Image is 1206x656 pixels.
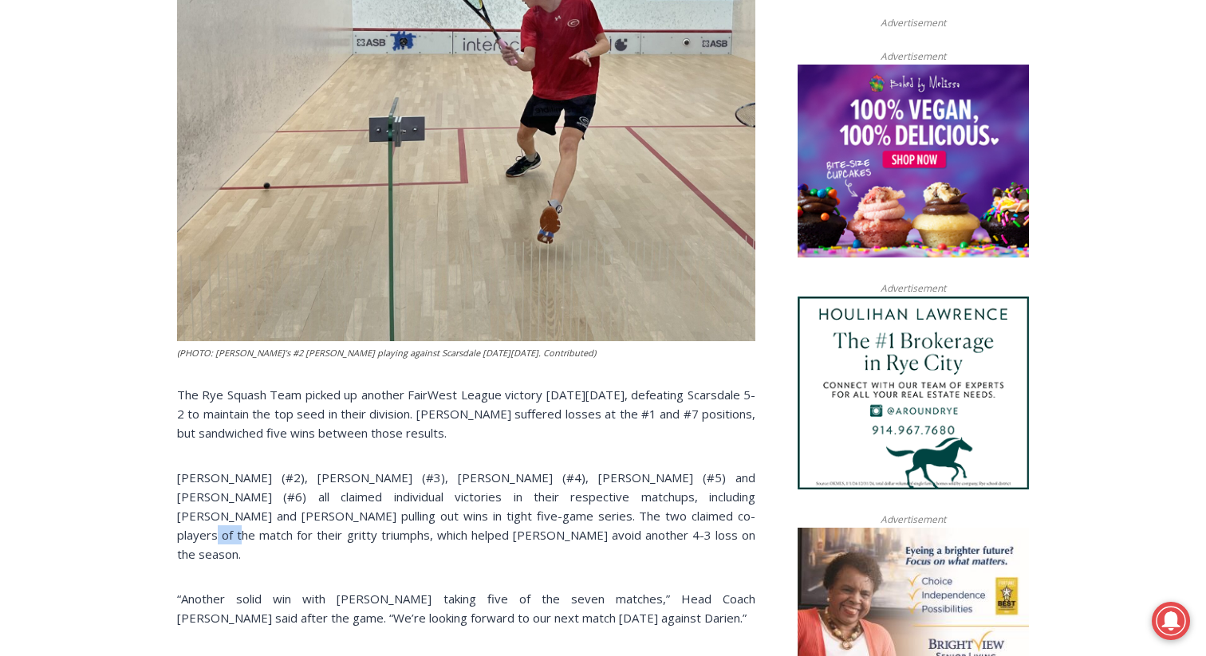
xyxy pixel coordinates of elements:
[177,346,755,360] figcaption: (PHOTO: [PERSON_NAME]’s #2 [PERSON_NAME] playing against Scarsdale [DATE][DATE]. Contributed)
[417,159,739,194] span: Intern @ [DOMAIN_NAME]
[403,1,754,155] div: "I learned about the history of a place I’d honestly never considered even as a resident of [GEOG...
[177,385,755,442] p: The Rye Squash Team picked up another FairWest League victory [DATE][DATE], defeating Scarsdale 5...
[177,468,755,564] p: [PERSON_NAME] (#2), [PERSON_NAME] (#3), [PERSON_NAME] (#4), [PERSON_NAME] (#5) and [PERSON_NAME] ...
[865,49,962,64] span: Advertisement
[798,297,1029,489] img: Houlihan Lawrence The #1 Brokerage in Rye City
[384,155,773,198] a: Intern @ [DOMAIN_NAME]
[865,15,962,30] span: Advertisement
[177,589,755,627] p: “Another solid win with [PERSON_NAME] taking five of the seven matches,” Head Coach [PERSON_NAME]...
[798,65,1029,257] img: Baked by Melissa
[865,512,962,527] span: Advertisement
[865,281,962,296] span: Advertisement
